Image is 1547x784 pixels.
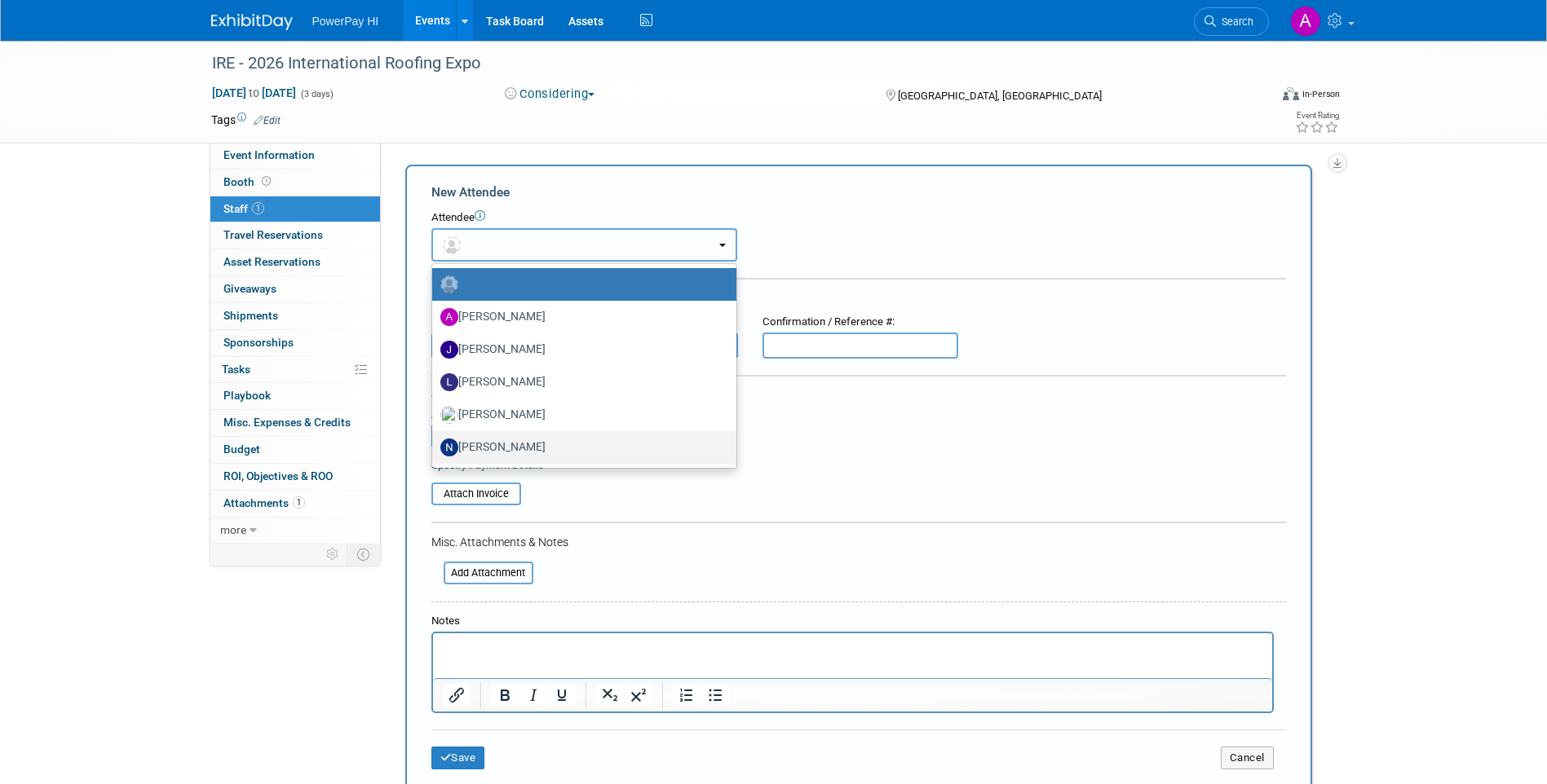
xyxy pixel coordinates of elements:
span: Booth [223,175,274,188]
img: ExhibitDay [211,14,293,30]
div: Notes [431,614,1274,629]
div: Confirmation / Reference #: [762,315,958,330]
label: [PERSON_NAME] [440,402,720,428]
span: Attachments [223,496,305,509]
a: Attachments1 [210,491,380,517]
span: Playbook [223,389,271,402]
span: Asset Reservations [223,255,320,268]
img: L.jpg [440,373,458,391]
button: Italic [519,684,547,707]
div: Event Format [1173,85,1341,109]
span: PowerPay HI [312,15,379,28]
label: [PERSON_NAME] [440,434,720,460]
td: Tags [211,112,281,128]
td: Toggle Event Tabs [347,544,380,565]
div: Attendee [431,210,1286,226]
label: [PERSON_NAME] [440,337,720,363]
button: Underline [548,684,576,707]
a: Playbook [210,383,380,409]
label: [PERSON_NAME] [440,304,720,330]
button: Considering [499,86,601,103]
img: Unassigned-User-Icon.png [440,275,458,293]
img: J.jpg [440,341,458,359]
span: Search [1216,15,1253,28]
a: Staff1 [210,196,380,222]
img: A.jpg [440,308,458,326]
img: N.jpg [440,438,458,456]
button: Insert/edit link [443,684,471,707]
label: [PERSON_NAME] [440,369,720,395]
a: Sponsorships [210,330,380,356]
iframe: Rich Text Area [433,633,1272,678]
div: Registration / Ticket Info (optional) [431,290,1286,306]
div: In-Person [1302,88,1340,100]
span: Budget [223,443,260,456]
span: [GEOGRAPHIC_DATA], [GEOGRAPHIC_DATA] [898,90,1102,102]
span: Travel Reservations [223,228,323,241]
span: Giveaways [223,282,276,295]
button: Cancel [1221,747,1274,769]
a: Shipments [210,303,380,329]
span: 1 [293,496,305,509]
span: 1 [252,202,264,214]
a: Giveaways [210,276,380,302]
a: Tasks [210,357,380,383]
img: Format-Inperson.png [1283,87,1299,100]
span: Sponsorships [223,336,294,349]
button: Numbered list [673,684,701,707]
a: Budget [210,437,380,463]
div: Misc. Attachments & Notes [431,534,1286,550]
div: Event Rating [1295,112,1339,120]
a: Travel Reservations [210,222,380,249]
span: Tasks [222,363,250,376]
span: Shipments [223,309,278,322]
div: New Attendee [431,183,1286,201]
div: IRE - 2026 International Roofing Expo [206,49,1244,78]
a: Asset Reservations [210,249,380,275]
div: Cost: [431,389,1286,404]
span: Event Information [223,148,315,161]
button: Subscript [596,684,624,707]
span: Staff [223,202,264,215]
a: Event Information [210,143,380,169]
a: Specify Payment Details [431,459,544,471]
img: Anthony Simon [1290,6,1321,37]
a: Booth [210,170,380,196]
span: (3 days) [299,89,334,99]
span: ROI, Objectives & ROO [223,469,333,482]
span: Misc. Expenses & Credits [223,416,351,429]
button: Save [431,747,485,769]
a: Search [1194,7,1269,36]
a: more [210,518,380,544]
td: Personalize Event Tab Strip [319,544,347,565]
button: Bold [491,684,519,707]
span: Booth not reserved yet [259,175,274,187]
button: Superscript [625,684,652,707]
span: [DATE] [DATE] [211,86,297,100]
button: Bullet list [701,684,729,707]
span: to [246,86,262,99]
a: Misc. Expenses & Credits [210,410,380,436]
a: Edit [254,115,281,126]
span: more [220,523,246,536]
a: ROI, Objectives & ROO [210,464,380,490]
